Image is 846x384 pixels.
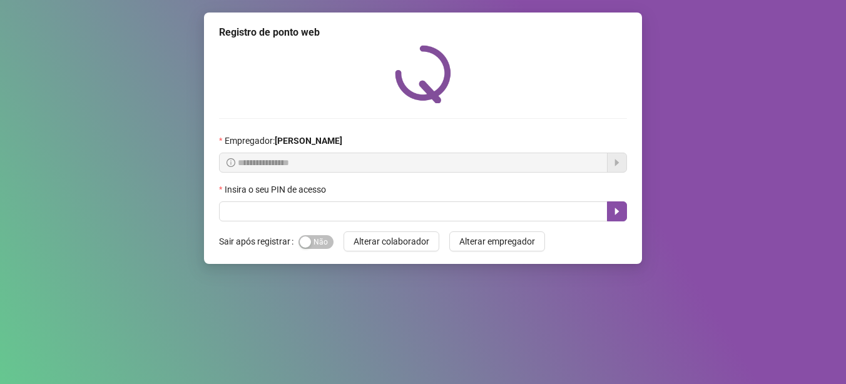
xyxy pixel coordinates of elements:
button: Alterar colaborador [344,231,439,251]
span: Empregador : [225,134,342,148]
span: info-circle [227,158,235,167]
span: caret-right [612,206,622,216]
button: Alterar empregador [449,231,545,251]
span: Alterar colaborador [354,235,429,248]
img: QRPoint [395,45,451,103]
span: Alterar empregador [459,235,535,248]
label: Insira o seu PIN de acesso [219,183,334,196]
label: Sair após registrar [219,231,298,251]
strong: [PERSON_NAME] [275,136,342,146]
div: Registro de ponto web [219,25,627,40]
